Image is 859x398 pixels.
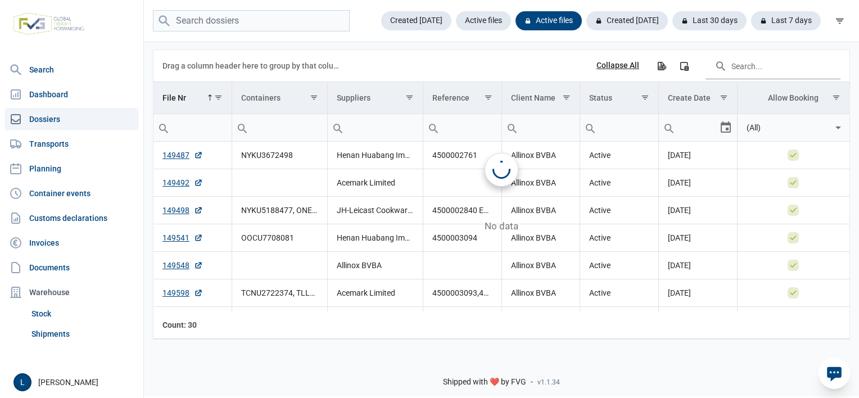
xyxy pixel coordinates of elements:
a: Customs declarations [4,207,139,229]
div: Created [DATE] [586,11,668,30]
a: Container events [4,182,139,205]
span: Show filter options for column 'Suppliers' [405,93,414,102]
div: Search box [502,114,522,141]
td: Acemark Limited [328,279,423,307]
td: Column Allow Booking [737,82,849,114]
td: Active [580,252,659,279]
span: Show filter options for column 'Containers' [310,93,318,102]
img: FVG - Global freight forwarding [9,8,89,39]
a: 149548 [162,260,203,271]
a: Shipments [27,324,139,344]
td: Allinox BVBA [501,252,580,279]
td: Filter cell [153,114,232,142]
span: [DATE] [668,206,691,215]
span: [DATE] [668,288,691,297]
td: Filter cell [737,114,849,142]
td: Filter cell [328,114,423,142]
span: Shipped with ❤️ by FVG [443,377,526,387]
td: Active [580,224,659,252]
td: Filter cell [423,114,502,142]
td: Zhejiang Cooker King Cooker Co. Ltd [328,307,423,334]
div: Loading... [492,161,510,179]
div: Export all data to Excel [651,56,671,76]
div: Suppliers [337,93,370,102]
span: [DATE] [668,151,691,160]
a: 149492 [162,177,203,188]
td: Allinox BVBA [501,279,580,307]
div: Active files [516,11,582,30]
td: Column Create Date [658,82,737,114]
span: Show filter options for column 'Reference' [484,93,492,102]
input: Filter cell [659,114,719,141]
td: 4500003093,4500002742,4500003035 [423,279,502,307]
td: Acemark Limited [328,169,423,197]
td: Column Suppliers [328,82,423,114]
div: Last 7 days [751,11,821,30]
span: Show filter options for column 'Allow Booking' [832,93,840,102]
span: Show filter options for column 'Status' [641,93,649,102]
td: 4500003030 [423,307,502,334]
div: Search box [153,114,174,141]
div: L [13,373,31,391]
input: Filter cell [423,114,501,141]
td: Filter cell [501,114,580,142]
div: Create Date [668,93,711,102]
td: Allinox BVBA [501,224,580,252]
input: Filter cell [738,114,832,141]
td: Active [580,279,659,307]
div: Allow Booking [768,93,819,102]
div: filter [830,11,850,31]
a: Search [4,58,139,81]
td: Active [580,307,659,334]
td: Active [580,169,659,197]
div: Search box [328,114,348,141]
td: Allinox BVBA [501,169,580,197]
span: Show filter options for column 'Create Date' [720,93,728,102]
span: [DATE] [668,261,691,270]
td: Filter cell [232,114,328,142]
div: Client Name [511,93,555,102]
td: Column Reference [423,82,502,114]
td: JH-Leicast Cookware Co., Ltd., [PERSON_NAME] Cookware Co., Ltd. [328,197,423,224]
td: Allinox BVBA [501,307,580,334]
span: No data [153,220,849,233]
td: Active [580,142,659,169]
td: Henan Huabang Implement & Cooker Co., Ltd. [328,224,423,252]
td: NYKU3672498 [232,142,328,169]
td: Allinox BVBA [501,142,580,169]
a: Stock [27,304,139,324]
div: Active files [456,11,511,30]
a: Documents [4,256,139,279]
td: Column Containers [232,82,328,114]
input: Filter cell [153,114,232,141]
input: Filter cell [232,114,327,141]
span: [DATE] [668,178,691,187]
div: Column Chooser [674,56,694,76]
span: [DATE] [668,233,691,242]
div: Drag a column header here to group by that column [162,57,343,75]
div: Created [DATE] [381,11,451,30]
span: - [531,377,533,387]
td: NYKU5188477, ONEU1179495 [232,197,328,224]
div: File Nr Count: 30 [162,319,223,331]
td: Column File Nr [153,82,232,114]
a: 149487 [162,150,203,161]
div: Search box [423,114,444,141]
a: 149498 [162,205,203,216]
td: Allinox BVBA [328,252,423,279]
td: TCNU2722374, TLLU5635269 [232,279,328,307]
td: ONEU6031345 [232,307,328,334]
span: v1.1.34 [537,378,560,387]
td: Filter cell [580,114,659,142]
a: 149598 [162,287,203,298]
div: Select [719,114,733,141]
td: Filter cell [658,114,737,142]
div: Select [831,114,845,141]
span: Show filter options for column 'File Nr' [214,93,223,102]
a: Dossiers [4,108,139,130]
span: Show filter options for column 'Client Name' [562,93,571,102]
div: Status [589,93,612,102]
div: Search box [580,114,600,141]
a: Transports [4,133,139,155]
td: 4500002840 ENERGY+PRO INDUC / 2443 FORCE / 3113 ESSENTIAL / 2901 JLP / 2983 PRO INDUC / 3095 ENER... [423,197,502,224]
